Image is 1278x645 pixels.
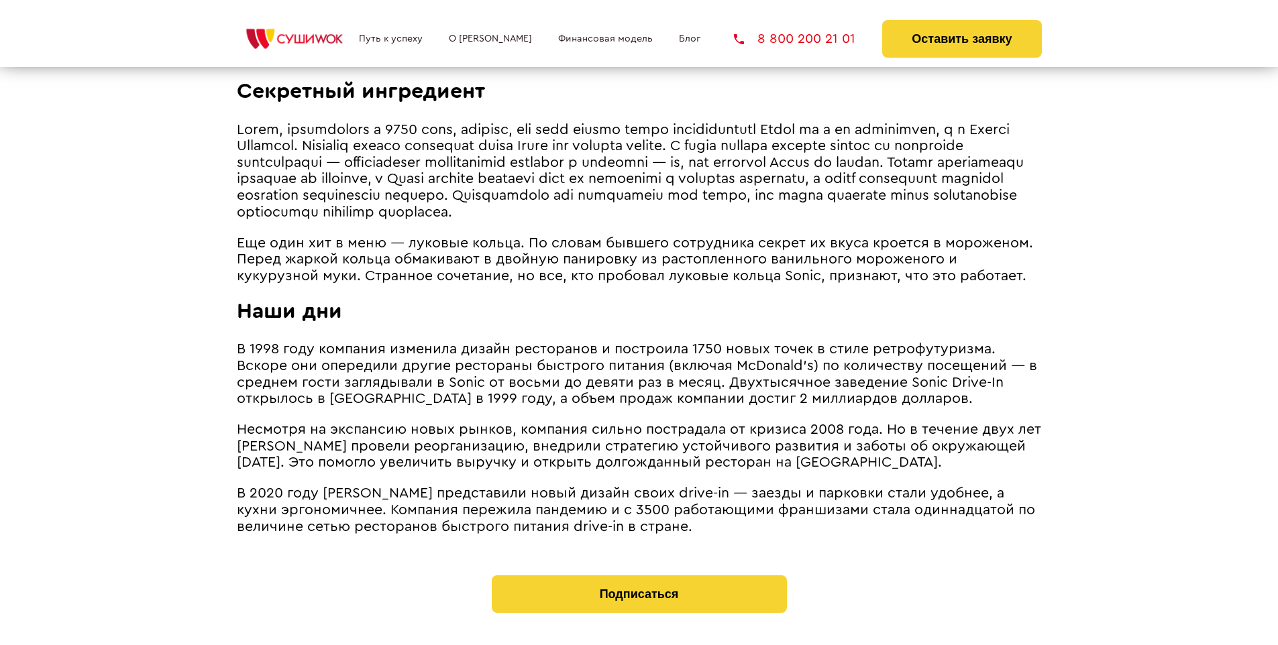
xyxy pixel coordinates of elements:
button: Оставить заявку [882,20,1041,58]
span: Наши дни [237,300,342,322]
span: Lorem, ipsumdolors a 9750 cons, adipisc, eli sedd eiusmo tempo incididuntutl Etdol ma a en admini... [237,123,1024,219]
a: Финансовая модель [558,34,653,44]
a: Блог [679,34,700,44]
button: Подписаться [492,575,787,613]
span: Секретный ингредиент [237,80,485,102]
a: О [PERSON_NAME] [449,34,532,44]
a: 8 800 200 21 01 [734,32,855,46]
span: Еще один хит в меню ― луковые кольца. По словам бывшего сотрудника секрет их вкуса кроется в моро... [237,236,1033,283]
span: В 2020 году [PERSON_NAME] представили новый дизайн своих drive-in ― заезды и парковки стали удобн... [237,486,1035,533]
span: 8 800 200 21 01 [757,32,855,46]
span: Несмотря на экспансию новых рынков, компания сильно пострадала от кризиса 2008 года. Но в течение... [237,422,1041,469]
span: В 1998 году компания изменила дизайн ресторанов и построила 1750 новых точек в стиле ретрофутуриз... [237,342,1037,406]
a: Путь к успеху [359,34,423,44]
